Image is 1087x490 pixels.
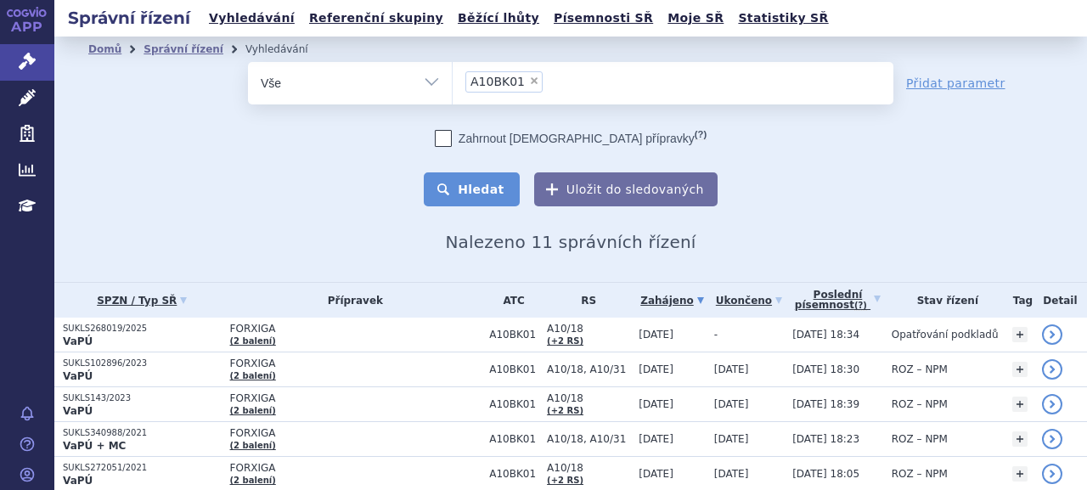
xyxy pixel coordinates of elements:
a: Ukončeno [714,289,784,313]
li: A10BK01 [465,71,543,93]
th: ATC [481,283,538,318]
p: SUKLS143/2023 [63,392,222,404]
span: ROZ – NPM [892,398,948,410]
a: + [1012,362,1028,377]
span: [DATE] [714,468,749,480]
button: Uložit do sledovaných [534,172,718,206]
span: [DATE] [714,398,749,410]
a: Poslednípísemnost(?) [792,283,883,318]
a: + [1012,327,1028,342]
a: detail [1042,464,1062,484]
span: FORXIGA [230,323,482,335]
span: [DATE] 18:34 [792,329,859,341]
strong: VaPÚ [63,405,93,417]
th: Detail [1033,283,1087,318]
li: Vyhledávání [245,37,330,62]
th: Přípravek [222,283,482,318]
span: [DATE] [639,468,673,480]
a: (2 balení) [230,371,276,380]
a: (+2 RS) [547,476,583,485]
span: A10/18 [547,392,630,404]
a: (2 balení) [230,336,276,346]
span: [DATE] 18:39 [792,398,859,410]
span: A10BK01 [489,433,538,445]
span: ROZ – NPM [892,363,948,375]
span: [DATE] [714,363,749,375]
span: [DATE] 18:05 [792,468,859,480]
span: A10/18 [547,323,630,335]
a: detail [1042,324,1062,345]
a: (2 balení) [230,476,276,485]
span: A10BK01 [489,363,538,375]
span: [DATE] 18:30 [792,363,859,375]
a: (+2 RS) [547,406,583,415]
a: + [1012,466,1028,482]
p: SUKLS268019/2025 [63,323,222,335]
a: + [1012,397,1028,412]
span: [DATE] [639,433,673,445]
span: A10/18, A10/31 [547,363,630,375]
span: A10BK01 [489,468,538,480]
strong: VaPÚ + MC [63,440,126,452]
span: - [714,329,718,341]
strong: VaPÚ [63,370,93,382]
span: A10BK01 [470,76,525,87]
a: Zahájeno [639,289,706,313]
span: [DATE] [639,329,673,341]
span: A10/18, A10/31 [547,433,630,445]
span: Nalezeno 11 správních řízení [445,232,696,252]
span: ROZ – NPM [892,468,948,480]
a: Moje SŘ [662,7,729,30]
a: detail [1042,359,1062,380]
strong: VaPÚ [63,335,93,347]
th: Stav řízení [883,283,1004,318]
p: SUKLS102896/2023 [63,358,222,369]
a: (2 balení) [230,406,276,415]
input: A10BK01 [548,70,557,92]
a: Domů [88,43,121,55]
span: [DATE] [639,398,673,410]
span: [DATE] [639,363,673,375]
th: Tag [1004,283,1033,318]
label: Zahrnout [DEMOGRAPHIC_DATA] přípravky [435,130,707,147]
a: (2 balení) [230,441,276,450]
p: SUKLS340988/2021 [63,427,222,439]
a: + [1012,431,1028,447]
th: RS [538,283,630,318]
span: × [529,76,539,86]
p: SUKLS272051/2021 [63,462,222,474]
a: Statistiky SŘ [733,7,833,30]
h2: Správní řízení [54,6,204,30]
span: Opatřování podkladů [892,329,999,341]
span: A10BK01 [489,398,538,410]
a: SPZN / Typ SŘ [63,289,222,313]
span: [DATE] [714,433,749,445]
span: FORXIGA [230,392,482,404]
a: Běžící lhůty [453,7,544,30]
abbr: (?) [854,301,867,311]
span: FORXIGA [230,358,482,369]
a: detail [1042,394,1062,414]
a: (+2 RS) [547,336,583,346]
span: A10/18 [547,462,630,474]
abbr: (?) [695,129,707,140]
span: ROZ – NPM [892,433,948,445]
span: FORXIGA [230,427,482,439]
span: [DATE] 18:23 [792,433,859,445]
a: Správní řízení [144,43,223,55]
span: FORXIGA [230,462,482,474]
button: Hledat [424,172,520,206]
a: Vyhledávání [204,7,300,30]
span: A10BK01 [489,329,538,341]
strong: VaPÚ [63,475,93,487]
a: Písemnosti SŘ [549,7,658,30]
a: Referenční skupiny [304,7,448,30]
a: detail [1042,429,1062,449]
a: Přidat parametr [906,75,1005,92]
